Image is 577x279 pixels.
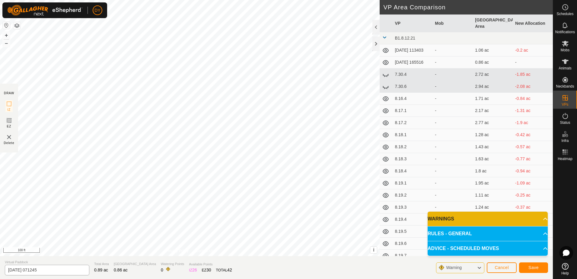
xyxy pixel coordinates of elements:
[435,144,470,150] div: -
[435,59,470,66] div: -
[513,141,553,153] td: -0.57 ac
[513,177,553,189] td: -1.09 ac
[428,245,499,252] span: ADVICE - SCHEDULED MOVES
[161,261,184,267] span: Watering Points
[216,267,232,273] div: TOTAL
[561,271,569,275] span: Help
[4,91,14,95] div: DRAW
[519,262,548,273] button: Save
[392,201,432,213] td: 8.19.3
[435,107,470,114] div: -
[435,83,470,90] div: -
[114,268,128,272] span: 0.86 ac
[473,141,513,153] td: 1.43 ac
[196,248,214,254] a: Contact Us
[513,69,553,81] td: -1.85 ac
[383,4,553,11] h2: VP Area Comparison
[428,241,548,256] p-accordion-header: ADVICE - SCHEDULED MOVES
[94,7,100,14] span: DY
[189,267,197,273] div: IZ
[513,129,553,141] td: -0.42 ac
[392,93,432,105] td: 8.16.4
[3,22,10,29] button: Reset Map
[13,22,21,29] button: Map Layers
[556,12,573,16] span: Schedules
[435,132,470,138] div: -
[473,69,513,81] td: 2.72 ac
[446,265,462,270] span: Warning
[473,201,513,213] td: 1.24 ac
[473,153,513,165] td: 1.63 ac
[513,105,553,117] td: -1.31 ac
[513,189,553,201] td: -0.25 ac
[473,56,513,69] td: 0.86 ac
[5,133,13,141] img: VP
[202,267,211,273] div: EZ
[473,177,513,189] td: 1.95 ac
[473,189,513,201] td: 1.11 ac
[561,48,569,52] span: Mobs
[555,30,575,34] span: Notifications
[114,261,156,267] span: [GEOGRAPHIC_DATA] Area
[435,47,470,53] div: -
[392,141,432,153] td: 8.18.2
[370,247,377,253] button: i
[562,103,568,106] span: VPs
[3,32,10,39] button: +
[428,226,548,241] p-accordion-header: RULES - GENERAL
[206,268,211,272] span: 30
[559,66,572,70] span: Animals
[373,247,374,252] span: i
[473,93,513,105] td: 1.71 ac
[528,265,539,270] span: Save
[473,129,513,141] td: 1.28 ac
[94,261,109,267] span: Total Area
[473,14,513,32] th: [GEOGRAPHIC_DATA] Area
[161,268,163,272] span: 0
[392,56,432,69] td: [DATE] 165516
[392,129,432,141] td: 8.18.1
[473,81,513,93] td: 2.94 ac
[392,105,432,117] td: 8.17.1
[166,248,189,254] a: Privacy Policy
[435,120,470,126] div: -
[560,121,570,124] span: Status
[94,268,108,272] span: 0.89 ac
[513,117,553,129] td: -1.9 ac
[5,260,89,265] span: Virtual Paddock
[392,226,432,238] td: 8.19.5
[513,44,553,56] td: -0.2 ac
[392,117,432,129] td: 8.17.2
[3,40,10,47] button: –
[473,165,513,177] td: 1.8 ac
[513,153,553,165] td: -0.77 ac
[392,14,432,32] th: VP
[392,213,432,226] td: 8.19.4
[7,124,11,129] span: EZ
[513,201,553,213] td: -0.37 ac
[495,265,509,270] span: Cancel
[392,69,432,81] td: 7.30.4
[189,262,232,267] span: Available Points
[435,204,470,210] div: -
[513,56,553,69] td: -
[473,44,513,56] td: 1.06 ac
[8,107,11,112] span: IZ
[392,81,432,93] td: 7.30.6
[558,157,572,161] span: Heatmap
[513,93,553,105] td: -0.84 ac
[513,165,553,177] td: -0.94 ac
[435,71,470,78] div: -
[432,14,473,32] th: Mob
[395,36,415,40] span: B1.8.12.21
[473,105,513,117] td: 2.17 ac
[7,5,83,16] img: Gallagher Logo
[392,189,432,201] td: 8.19.2
[428,230,472,237] span: RULES - GENERAL
[435,156,470,162] div: -
[392,153,432,165] td: 8.18.3
[513,81,553,93] td: -2.08 ac
[192,268,197,272] span: 26
[392,165,432,177] td: 8.18.4
[553,261,577,277] a: Help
